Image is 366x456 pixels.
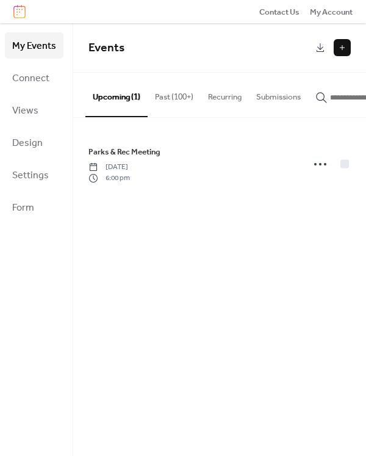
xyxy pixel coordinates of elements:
[88,173,130,184] span: 6:00 pm
[12,198,34,217] span: Form
[201,73,249,115] button: Recurring
[88,145,160,159] a: Parks & Rec Meeting
[12,69,49,88] span: Connect
[5,97,63,123] a: Views
[5,129,63,156] a: Design
[88,37,124,59] span: Events
[259,6,300,18] span: Contact Us
[85,73,148,117] button: Upcoming (1)
[310,5,353,18] a: My Account
[12,37,56,56] span: My Events
[5,162,63,188] a: Settings
[5,194,63,220] a: Form
[148,73,201,115] button: Past (100+)
[12,134,43,153] span: Design
[88,162,130,173] span: [DATE]
[310,6,353,18] span: My Account
[12,101,38,120] span: Views
[249,73,308,115] button: Submissions
[5,32,63,59] a: My Events
[5,65,63,91] a: Connect
[13,5,26,18] img: logo
[12,166,49,185] span: Settings
[259,5,300,18] a: Contact Us
[88,146,160,158] span: Parks & Rec Meeting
